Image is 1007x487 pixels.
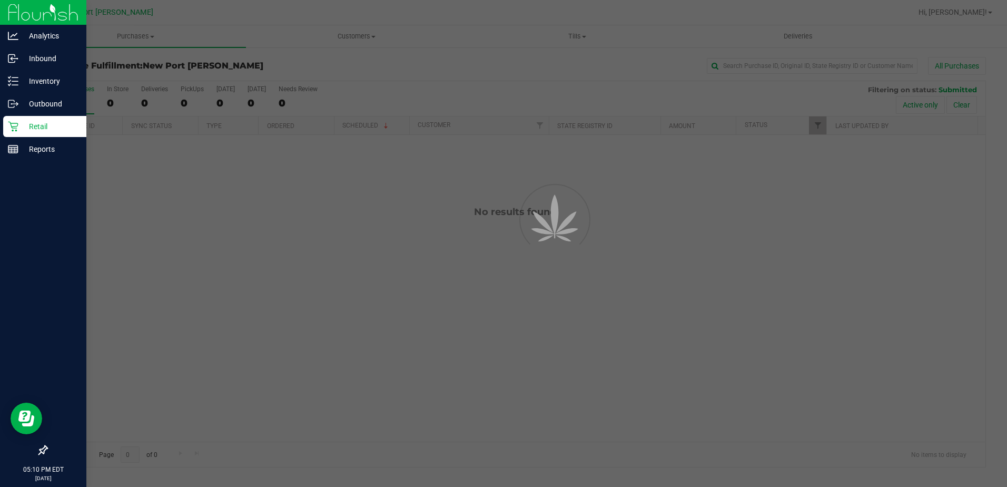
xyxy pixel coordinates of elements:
[18,52,82,65] p: Inbound
[11,403,42,434] iframe: Resource center
[8,53,18,64] inline-svg: Inbound
[8,76,18,86] inline-svg: Inventory
[8,144,18,154] inline-svg: Reports
[18,143,82,155] p: Reports
[8,121,18,132] inline-svg: Retail
[18,98,82,110] p: Outbound
[5,465,82,474] p: 05:10 PM EDT
[8,99,18,109] inline-svg: Outbound
[8,31,18,41] inline-svg: Analytics
[18,120,82,133] p: Retail
[18,30,82,42] p: Analytics
[5,474,82,482] p: [DATE]
[18,75,82,87] p: Inventory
